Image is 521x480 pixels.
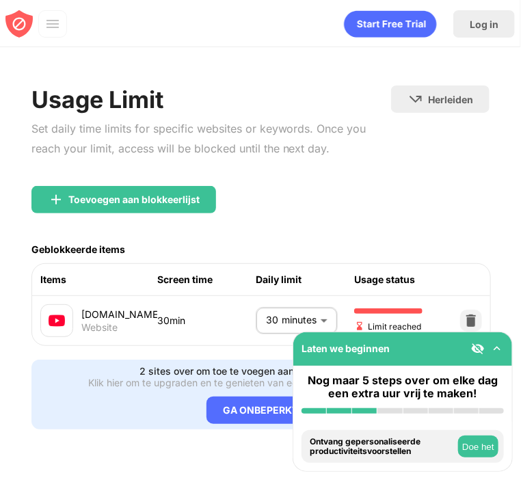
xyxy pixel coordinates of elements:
div: Ontvang gepersonaliseerde productiviteitsvoorstellen [310,437,455,457]
img: favicons [49,312,65,329]
div: Usage Limit [31,85,392,114]
div: Toevoegen aan blokkeerlijst [68,194,200,205]
img: blocksite-icon-red.svg [5,10,33,38]
img: eye-not-visible.svg [471,342,485,356]
div: Items [40,272,158,287]
div: Website [81,321,118,334]
div: GA ONBEPERKT [206,397,315,424]
div: Laten we beginnen [302,343,390,354]
div: Herleiden [428,94,473,105]
button: Doe het [458,436,498,457]
div: Log in [470,18,498,30]
img: omni-setup-toggle.svg [490,342,504,356]
div: Daily limit [256,272,354,287]
p: 30 minutes [266,312,315,328]
div: [DOMAIN_NAME] [81,307,158,321]
div: Nog maar 5 steps over om elke dag een extra uur vrij te maken! [302,374,504,400]
div: Set daily time limits for specific websites or keywords. Once you reach your limit, access will b... [31,119,392,159]
div: 30min [157,313,256,328]
div: animation [344,10,437,38]
div: 2 sites over om toe te voegen aan uw blokkeerlijst. [140,365,373,377]
div: Usage status [354,272,453,287]
div: Klik hier om te upgraden en te genieten van een onbeperkte blokkeerlijst. [88,377,416,388]
div: Screen time [157,272,256,287]
div: Geblokkeerde items [31,243,125,255]
span: Limit reached [354,320,421,333]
